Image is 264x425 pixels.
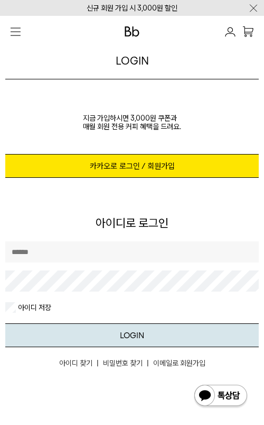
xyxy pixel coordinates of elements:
[5,204,259,241] div: 아이디로 로그인
[193,384,248,409] img: 카카오톡 채널 1:1 채팅 버튼
[5,323,259,347] button: LOGIN
[55,358,97,368] a: 아이디 찾기
[5,358,259,368] div: | |
[87,4,177,12] a: 신규 회원 가입 시 3,000원 할인
[125,26,139,37] img: 로고
[99,358,147,368] a: 비밀번호 찾기
[149,358,210,368] a: 이메일로 회원가입
[5,154,259,178] a: 카카오로 로그인 / 회원가입
[116,53,149,68] div: LOGIN
[5,90,259,154] div: 지금 가입하시면 3,000원 쿠폰과 매월 회원 전용 커피 혜택을 드려요.
[16,302,51,313] label: 아이디 저장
